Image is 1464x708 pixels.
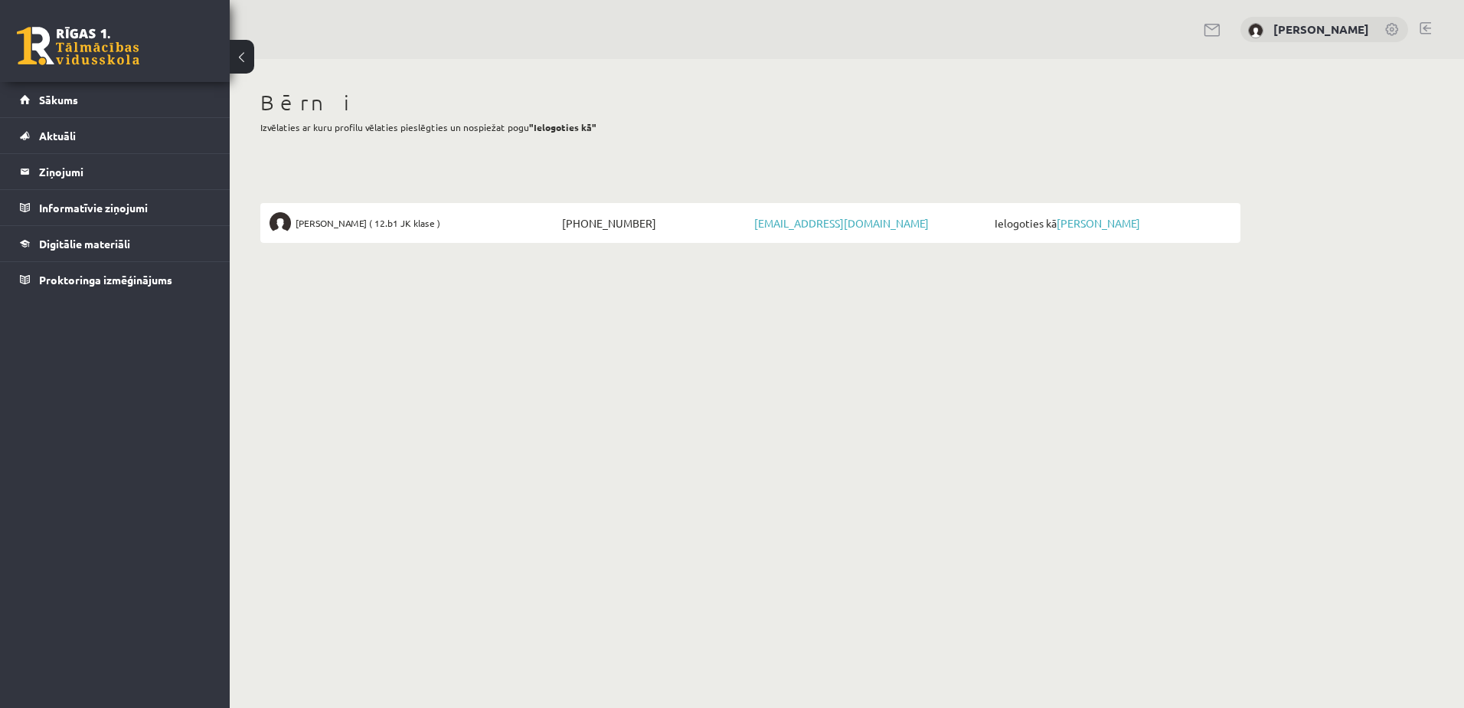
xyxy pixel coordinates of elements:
span: Sākums [39,93,78,107]
a: [PERSON_NAME] [1057,216,1140,230]
span: Digitālie materiāli [39,237,130,251]
b: "Ielogoties kā" [529,121,596,133]
p: Izvēlaties ar kuru profilu vēlaties pieslēgties un nospiežat pogu [260,120,1240,134]
span: Aktuāli [39,129,76,143]
a: Aktuāli [20,118,211,153]
span: Ielogoties kā [991,212,1231,234]
a: Informatīvie ziņojumi [20,190,211,225]
a: Digitālie materiāli [20,226,211,261]
a: [EMAIL_ADDRESS][DOMAIN_NAME] [754,216,929,230]
img: Robijs Cabuls [270,212,291,234]
a: [PERSON_NAME] [1273,21,1369,37]
span: Proktoringa izmēģinājums [39,273,172,287]
legend: Ziņojumi [39,154,211,189]
a: Sākums [20,82,211,117]
a: Rīgas 1. Tālmācības vidusskola [17,27,139,65]
span: [PHONE_NUMBER] [558,212,750,234]
img: Skaidrīte Deksne [1248,23,1263,38]
a: Ziņojumi [20,154,211,189]
h1: Bērni [260,90,1240,116]
legend: Informatīvie ziņojumi [39,190,211,225]
a: Proktoringa izmēģinājums [20,262,211,297]
span: [PERSON_NAME] ( 12.b1 JK klase ) [296,212,440,234]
